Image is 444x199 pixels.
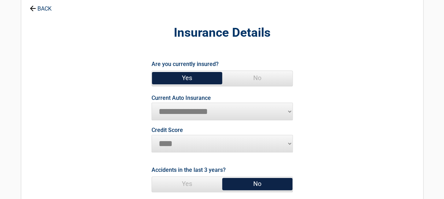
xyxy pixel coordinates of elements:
label: Are you currently insured? [152,59,219,69]
h2: Insurance Details [60,25,384,41]
label: Credit Score [152,127,183,133]
label: Accidents in the last 3 years? [152,165,226,175]
span: Yes [152,177,222,191]
span: No [222,71,292,85]
span: No [222,177,292,191]
label: Current Auto Insurance [152,95,211,101]
span: Yes [152,71,222,85]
